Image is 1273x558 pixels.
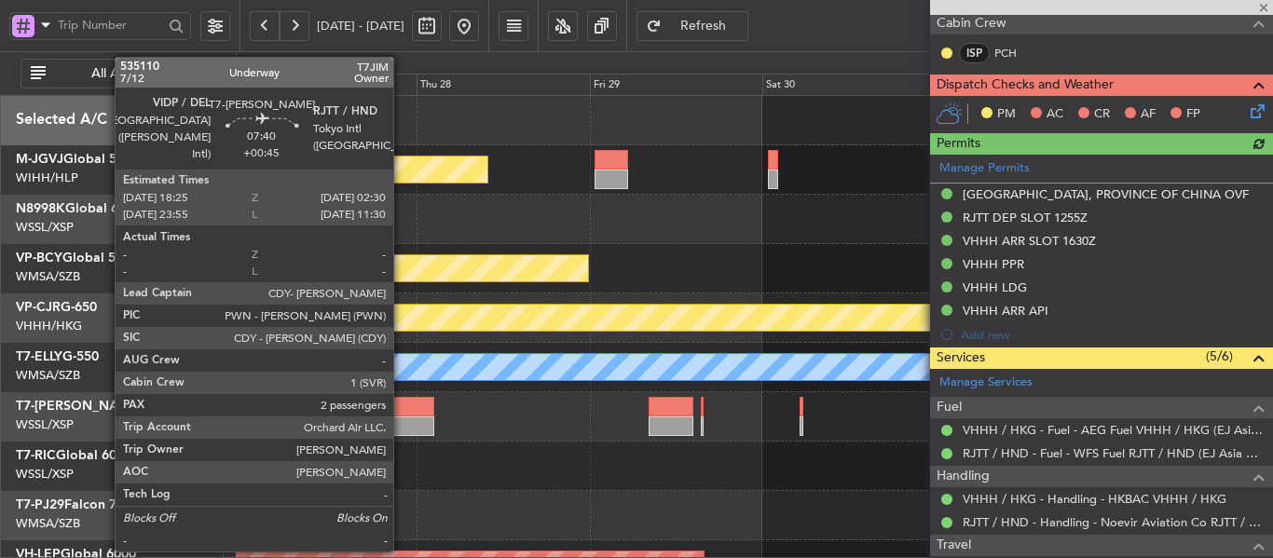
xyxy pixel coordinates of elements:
[937,13,1006,34] span: Cabin Crew
[16,153,63,166] span: M-JGVJ
[937,347,985,369] span: Services
[16,466,74,483] a: WSSL/XSP
[1141,105,1156,124] span: AF
[16,219,74,236] a: WSSL/XSP
[16,170,78,186] a: WIHH/HLP
[58,11,163,39] input: Trip Number
[417,74,589,96] div: Thu 28
[665,20,742,33] span: Refresh
[240,55,271,71] div: [DATE]
[963,514,1264,530] a: RJTT / HND - Handling - Noevir Aviation Co RJTT / HND
[16,202,141,215] a: N8998KGlobal 6000
[963,445,1264,461] a: RJTT / HND - Fuel - WFS Fuel RJTT / HND (EJ Asia Only)
[16,252,62,265] span: VP-BCY
[959,43,990,63] div: ISP
[937,535,971,556] span: Travel
[937,75,1114,96] span: Dispatch Checks and Weather
[997,105,1016,124] span: PM
[16,153,139,166] a: M-JGVJGlobal 5000
[16,498,126,511] a: T7-PJ29Falcon 7X
[16,400,218,413] a: T7-[PERSON_NAME]Global 7500
[636,11,748,41] button: Refresh
[317,18,404,34] span: [DATE] - [DATE]
[16,416,74,433] a: WSSL/XSP
[1047,105,1063,124] span: AC
[1206,347,1233,366] span: (5/6)
[963,491,1226,507] a: VHHH / HKG - Handling - HKBAC VHHH / HKG
[16,318,82,334] a: VHHH/HKG
[16,498,64,511] span: T7-PJ29
[939,374,1033,392] a: Manage Services
[16,350,99,363] a: T7-ELLYG-550
[937,397,962,418] span: Fuel
[16,350,62,363] span: T7-ELLY
[16,449,131,462] a: T7-RICGlobal 6000
[16,515,80,532] a: WMSA/SZB
[16,400,143,413] span: T7-[PERSON_NAME]
[16,301,97,314] a: VP-CJRG-650
[16,252,138,265] a: VP-BCYGlobal 5000
[762,74,935,96] div: Sat 30
[1186,105,1200,124] span: FP
[994,45,1036,61] a: PCH
[963,422,1264,438] a: VHHH / HKG - Fuel - AEG Fuel VHHH / HKG (EJ Asia Only)
[16,367,80,384] a: WMSA/SZB
[49,67,196,80] span: All Aircraft
[937,466,990,487] span: Handling
[590,74,762,96] div: Fri 29
[1094,105,1110,124] span: CR
[16,301,61,314] span: VP-CJR
[16,202,65,215] span: N8998K
[244,74,417,96] div: Wed 27
[16,449,56,462] span: T7-RIC
[21,59,202,88] button: All Aircraft
[16,268,80,285] a: WMSA/SZB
